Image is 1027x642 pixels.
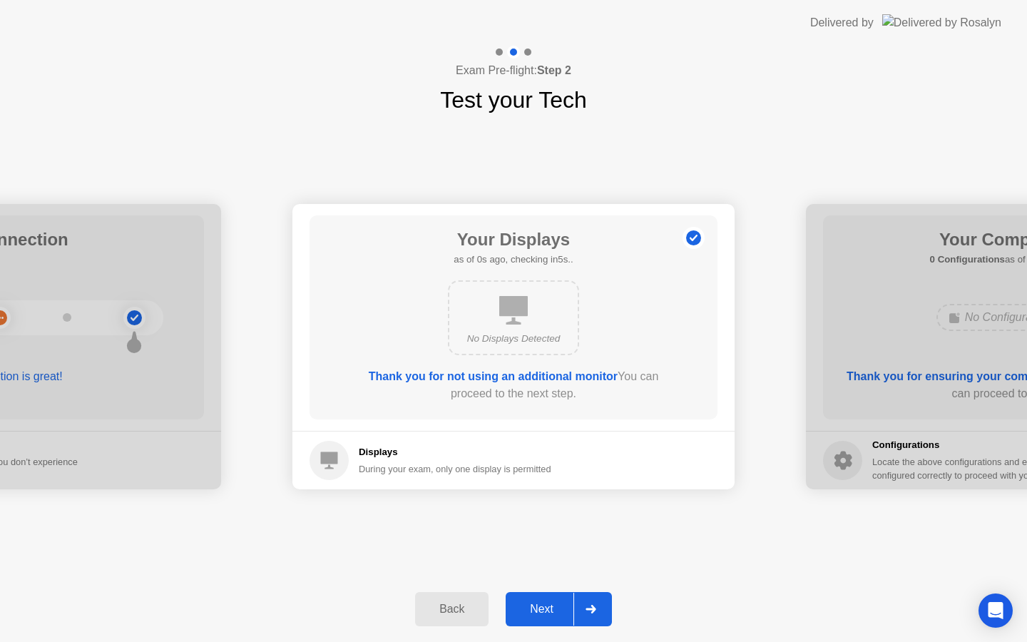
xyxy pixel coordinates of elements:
[882,14,1001,31] img: Delivered by Rosalyn
[369,370,618,382] b: Thank you for not using an additional monitor
[456,62,571,79] h4: Exam Pre-flight:
[359,445,551,459] h5: Displays
[461,332,566,346] div: No Displays Detected
[419,603,484,616] div: Back
[979,593,1013,628] div: Open Intercom Messenger
[415,592,489,626] button: Back
[537,64,571,76] b: Step 2
[506,592,612,626] button: Next
[359,462,551,476] div: During your exam, only one display is permitted
[454,227,573,253] h1: Your Displays
[440,83,587,117] h1: Test your Tech
[454,253,573,267] h5: as of 0s ago, checking in5s..
[350,368,677,402] div: You can proceed to the next step.
[510,603,573,616] div: Next
[810,14,874,31] div: Delivered by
